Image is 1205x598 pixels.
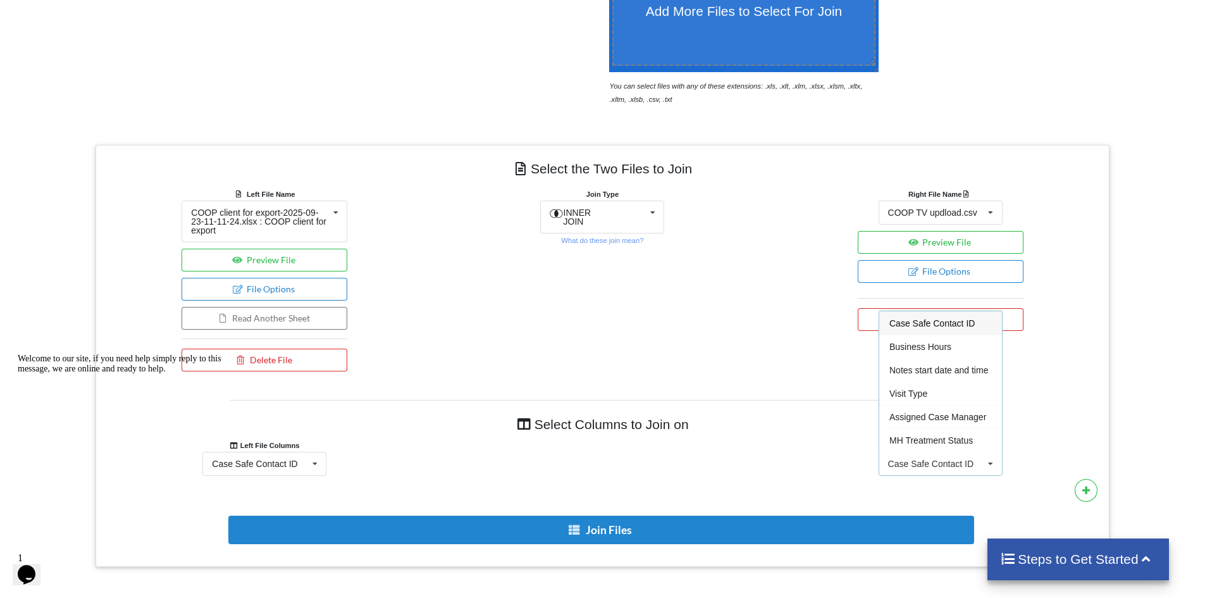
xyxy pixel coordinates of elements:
[889,435,973,445] span: MH Treatment Status
[586,190,619,198] b: Join Type
[212,459,297,468] div: Case Safe Contact ID
[230,442,300,449] b: Left File Columns
[182,249,347,271] button: Preview File
[858,308,1023,331] button: Delete File
[858,260,1023,283] button: File Options
[889,318,975,328] span: Case Safe Contact ID
[182,278,347,301] button: File Options
[889,365,988,375] span: Notes start date and time
[5,5,209,25] span: Welcome to our site, if you need help simply reply to this message, we are online and ready to help.
[182,307,347,330] button: Read Another Sheet
[561,237,643,244] small: What do these join mean?
[609,82,862,103] i: You can select files with any of these extensions: .xls, .xlt, .xlm, .xlsx, .xlsm, .xltx, .xltm, ...
[908,190,972,198] b: Right File Name
[230,410,975,439] h4: Select Columns to Join on
[564,208,591,227] span: INNER JOIN
[858,231,1023,254] button: Preview File
[888,459,973,468] div: Case Safe Contact ID
[889,412,986,422] span: Assigned Case Manager
[889,389,927,399] span: Visit Type
[105,154,1100,183] h4: Select the Two Files to Join
[247,190,295,198] b: Left File Name
[182,349,347,371] button: Delete File
[228,516,974,544] button: Join Files
[13,349,240,541] iframe: chat widget
[13,547,53,585] iframe: chat widget
[1000,551,1156,567] h4: Steps to Get Started
[191,208,328,235] div: COOP client for export-2025-09-23-11-11-24.xlsx : COOP client for export
[889,342,951,352] span: Business Hours
[5,5,233,25] div: Welcome to our site, if you need help simply reply to this message, we are online and ready to help.
[646,4,842,18] span: Add More Files to Select For Join
[888,208,977,217] div: COOP TV updload.csv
